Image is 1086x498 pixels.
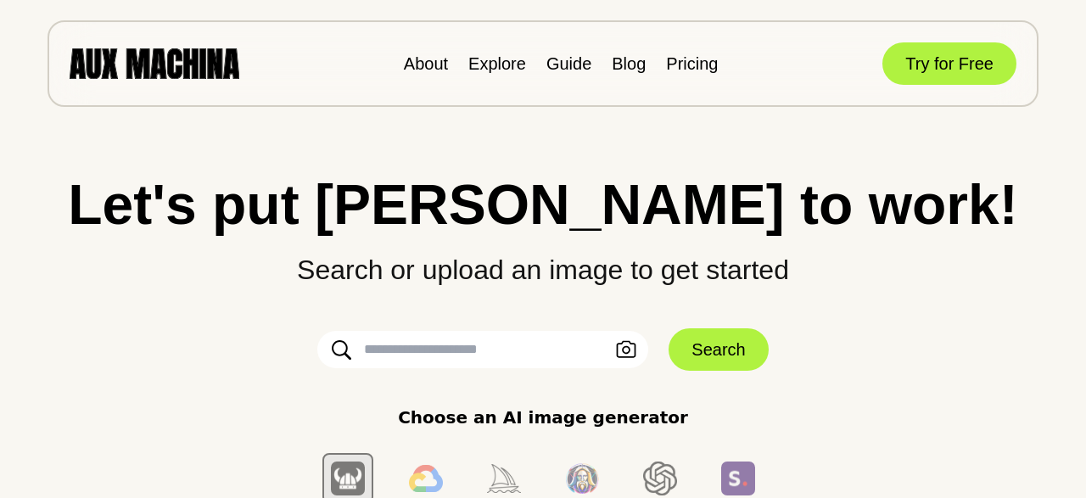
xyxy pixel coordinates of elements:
[404,54,448,73] a: About
[882,42,1016,85] button: Try for Free
[669,328,768,371] button: Search
[34,176,1052,232] h1: Let's put [PERSON_NAME] to work!
[70,48,239,78] img: AUX MACHINA
[487,464,521,492] img: Midjourney
[34,232,1052,290] p: Search or upload an image to get started
[565,463,599,495] img: Leonardo
[468,54,526,73] a: Explore
[721,462,755,495] img: SDXL
[331,462,365,495] img: Berserq
[398,405,688,430] p: Choose an AI image generator
[666,54,718,73] a: Pricing
[612,54,646,73] a: Blog
[643,462,677,495] img: Dall E
[409,465,443,492] img: Imagen
[546,54,591,73] a: Guide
